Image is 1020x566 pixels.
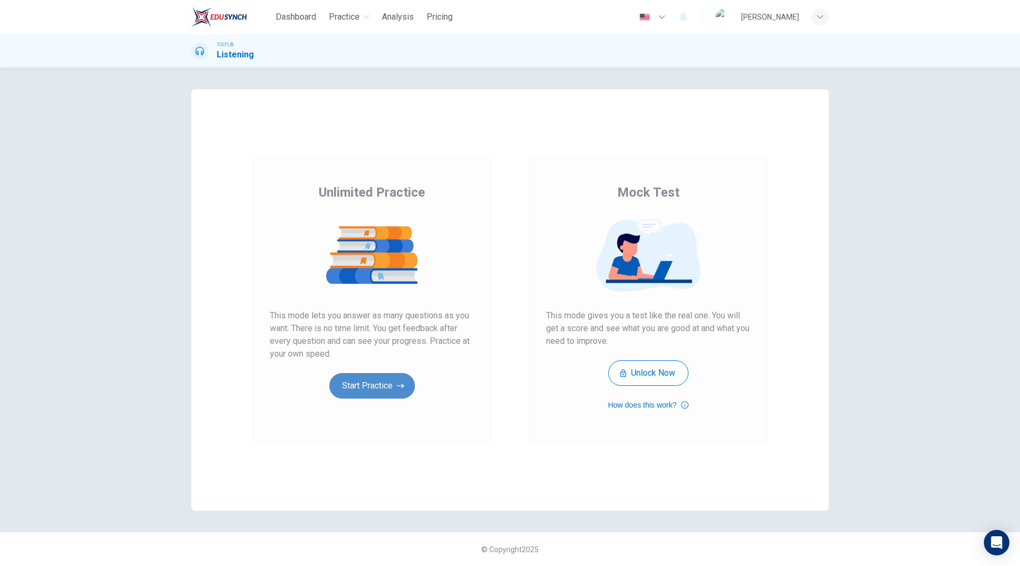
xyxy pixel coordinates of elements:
button: Analysis [378,7,418,27]
button: Start Practice [329,373,415,399]
img: en [638,13,651,21]
span: Dashboard [276,11,316,23]
span: TOEFL® [217,41,234,48]
a: EduSynch logo [191,6,271,28]
h1: Listening [217,48,254,61]
span: Pricing [427,11,453,23]
button: Pricing [422,7,457,27]
button: How does this work? [608,399,688,411]
img: Profile picture [716,9,733,26]
span: Unlimited Practice [319,184,425,201]
button: Practice [325,7,373,27]
button: Dashboard [271,7,320,27]
div: Open Intercom Messenger [984,530,1009,555]
span: This mode gives you a test like the real one. You will get a score and see what you are good at a... [546,309,750,348]
button: Unlock Now [608,360,688,386]
span: © Copyright 2025 [481,545,539,554]
span: Practice [329,11,360,23]
span: Analysis [382,11,414,23]
img: EduSynch logo [191,6,247,28]
span: This mode lets you answer as many questions as you want. There is no time limit. You get feedback... [270,309,474,360]
span: Mock Test [617,184,679,201]
div: [PERSON_NAME] [741,11,799,23]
